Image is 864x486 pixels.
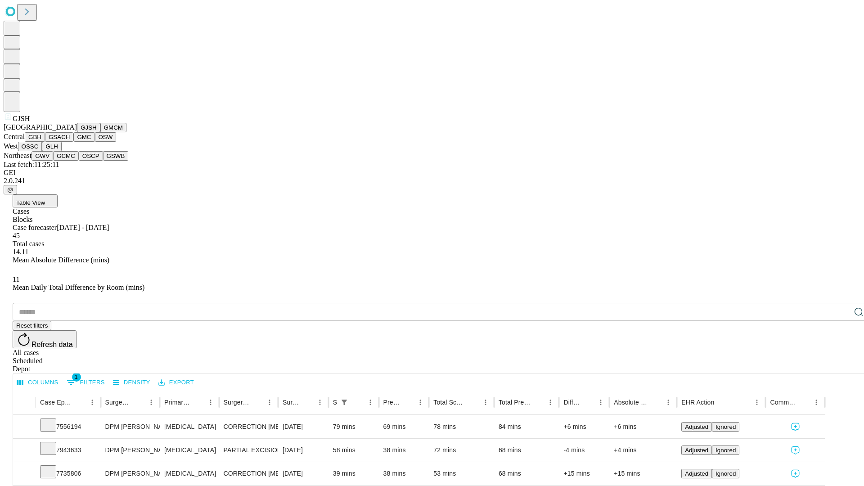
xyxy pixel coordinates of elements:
div: EHR Action [681,399,714,406]
button: Reset filters [13,321,51,330]
button: Adjusted [681,469,712,478]
button: Expand [18,443,31,459]
div: [MEDICAL_DATA] [164,462,214,485]
div: Primary Service [164,399,190,406]
div: GEI [4,169,860,177]
div: 1 active filter [338,396,351,409]
button: Menu [364,396,377,409]
button: GSACH [45,132,73,142]
button: Menu [314,396,326,409]
div: +4 mins [614,439,672,462]
button: Show filters [338,396,351,409]
div: [DATE] [283,462,324,485]
div: Total Scheduled Duration [433,399,466,406]
button: Menu [479,396,492,409]
button: OSCP [79,151,103,161]
button: Menu [86,396,99,409]
button: Select columns [15,376,61,390]
div: [DATE] [283,439,324,462]
div: Absolute Difference [614,399,648,406]
div: +15 mins [614,462,672,485]
div: 38 mins [383,439,425,462]
button: OSSC [18,142,42,151]
div: +15 mins [563,462,605,485]
button: GBH [25,132,45,142]
button: Adjusted [681,445,712,455]
button: Menu [263,396,276,409]
button: GSWB [103,151,129,161]
div: Total Predicted Duration [499,399,531,406]
div: 68 mins [499,462,555,485]
button: Sort [797,396,810,409]
div: Surgery Date [283,399,300,406]
span: 14.11 [13,248,28,256]
div: PARTIAL EXCISION PHALANX OF TOE [224,439,274,462]
div: 38 mins [383,462,425,485]
button: Sort [301,396,314,409]
button: OSW [95,132,117,142]
button: GCMC [53,151,79,161]
div: 72 mins [433,439,490,462]
span: Last fetch: 11:25:11 [4,161,59,168]
button: Menu [594,396,607,409]
button: Ignored [712,422,739,432]
button: Menu [662,396,675,409]
div: 53 mins [433,462,490,485]
button: Sort [351,396,364,409]
button: Menu [810,396,823,409]
div: 68 mins [499,439,555,462]
div: Surgeon Name [105,399,131,406]
span: [DATE] - [DATE] [57,224,109,231]
span: @ [7,186,13,193]
span: 1 [72,373,81,382]
div: Surgery Name [224,399,250,406]
button: Sort [192,396,204,409]
button: Show filters [64,375,107,390]
div: 79 mins [333,415,374,438]
span: 11 [13,275,19,283]
span: 45 [13,232,20,239]
button: Sort [582,396,594,409]
div: Scheduled In Room Duration [333,399,337,406]
button: Table View [13,194,58,207]
div: [MEDICAL_DATA] [164,439,214,462]
div: DPM [PERSON_NAME] [PERSON_NAME] [105,462,155,485]
button: Sort [531,396,544,409]
div: [DATE] [283,415,324,438]
button: Export [156,376,196,390]
div: 2.0.241 [4,177,860,185]
span: [GEOGRAPHIC_DATA] [4,123,77,131]
div: DPM [PERSON_NAME] [PERSON_NAME] [105,439,155,462]
div: +6 mins [563,415,605,438]
button: @ [4,185,17,194]
button: Sort [649,396,662,409]
div: Difference [563,399,581,406]
span: Total cases [13,240,44,247]
button: Menu [204,396,217,409]
span: Adjusted [685,447,708,454]
button: Sort [467,396,479,409]
div: +6 mins [614,415,672,438]
span: Mean Daily Total Difference by Room (mins) [13,283,144,291]
span: Reset filters [16,322,48,329]
div: -4 mins [563,439,605,462]
button: Adjusted [681,422,712,432]
span: Ignored [715,423,736,430]
button: Menu [414,396,427,409]
div: CORRECTION [MEDICAL_DATA], DOUBLE [MEDICAL_DATA] [224,415,274,438]
div: Case Epic Id [40,399,72,406]
button: Ignored [712,469,739,478]
span: Table View [16,199,45,206]
button: Menu [751,396,763,409]
span: Central [4,133,25,140]
button: Ignored [712,445,739,455]
div: 69 mins [383,415,425,438]
div: 7943633 [40,439,96,462]
span: Case forecaster [13,224,57,231]
button: Sort [132,396,145,409]
span: Adjusted [685,470,708,477]
button: Sort [715,396,728,409]
button: Expand [18,466,31,482]
div: 7735806 [40,462,96,485]
span: Refresh data [31,341,73,348]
